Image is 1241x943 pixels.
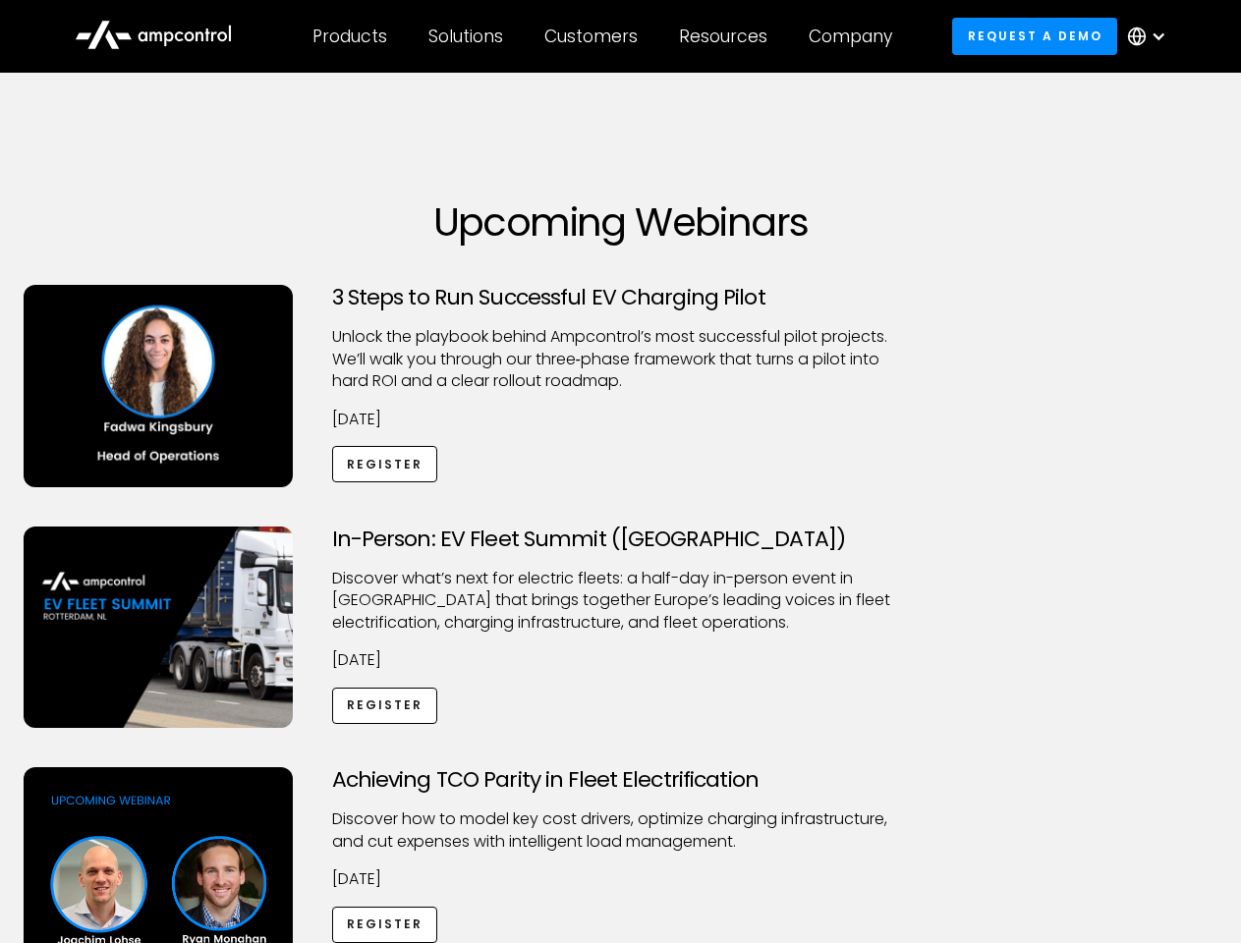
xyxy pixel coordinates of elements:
a: Register [332,688,438,724]
p: [DATE] [332,868,910,890]
div: Products [312,26,387,47]
p: [DATE] [332,409,910,430]
div: Company [809,26,892,47]
p: ​Discover what’s next for electric fleets: a half-day in-person event in [GEOGRAPHIC_DATA] that b... [332,568,910,634]
p: Discover how to model key cost drivers, optimize charging infrastructure, and cut expenses with i... [332,808,910,853]
p: Unlock the playbook behind Ampcontrol’s most successful pilot projects. We’ll walk you through ou... [332,326,910,392]
h1: Upcoming Webinars [24,198,1218,246]
div: Resources [679,26,767,47]
div: Solutions [428,26,503,47]
a: Request a demo [952,18,1117,54]
div: Customers [544,26,638,47]
a: Register [332,907,438,943]
p: [DATE] [332,649,910,671]
h3: In-Person: EV Fleet Summit ([GEOGRAPHIC_DATA]) [332,527,910,552]
h3: Achieving TCO Parity in Fleet Electrification [332,767,910,793]
h3: 3 Steps to Run Successful EV Charging Pilot [332,285,910,310]
a: Register [332,446,438,482]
